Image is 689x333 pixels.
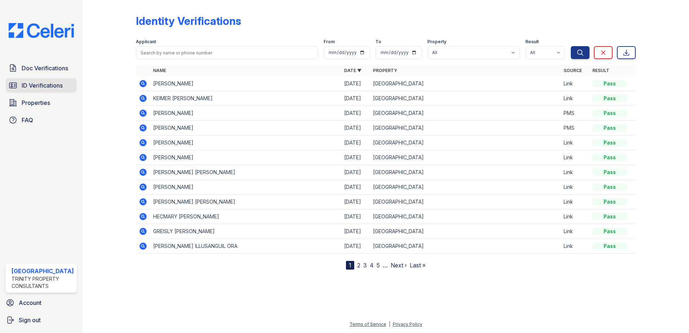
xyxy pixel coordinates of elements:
div: | [389,321,390,327]
td: [DATE] [341,165,370,180]
td: GREISLY [PERSON_NAME] [150,224,341,239]
div: Pass [592,139,627,146]
td: [DATE] [341,106,370,121]
td: [DATE] [341,180,370,195]
td: PMS [561,106,590,121]
td: [PERSON_NAME] [150,76,341,91]
div: Identity Verifications [136,14,241,27]
td: [GEOGRAPHIC_DATA] [370,180,561,195]
td: HECMARY [PERSON_NAME] [150,209,341,224]
td: [DATE] [341,209,370,224]
label: To [375,39,381,45]
span: Doc Verifications [22,64,68,72]
td: [DATE] [341,224,370,239]
td: [GEOGRAPHIC_DATA] [370,76,561,91]
a: Date ▼ [344,68,361,73]
td: Link [561,195,590,209]
a: 4 [370,262,374,269]
div: Pass [592,154,627,161]
td: [GEOGRAPHIC_DATA] [370,121,561,136]
td: [PERSON_NAME] [150,150,341,165]
td: [GEOGRAPHIC_DATA] [370,91,561,106]
label: Result [525,39,539,45]
td: [DATE] [341,136,370,150]
td: Link [561,239,590,254]
a: Doc Verifications [6,61,77,75]
a: Result [592,68,609,73]
td: [GEOGRAPHIC_DATA] [370,195,561,209]
a: Properties [6,96,77,110]
a: Sign out [3,313,80,327]
div: [GEOGRAPHIC_DATA] [12,267,74,275]
td: [DATE] [341,195,370,209]
td: [GEOGRAPHIC_DATA] [370,239,561,254]
label: Property [427,39,446,45]
td: [DATE] [341,150,370,165]
a: Last » [410,262,426,269]
div: Pass [592,228,627,235]
td: [PERSON_NAME] [PERSON_NAME] [150,165,341,180]
span: ID Verifications [22,81,63,90]
div: Pass [592,243,627,250]
td: Link [561,165,590,180]
td: PMS [561,121,590,136]
a: 3 [363,262,367,269]
a: 5 [377,262,380,269]
td: [GEOGRAPHIC_DATA] [370,136,561,150]
label: From [324,39,335,45]
a: 2 [357,262,360,269]
td: Link [561,76,590,91]
div: Pass [592,124,627,132]
td: Link [561,180,590,195]
td: [GEOGRAPHIC_DATA] [370,165,561,180]
td: KEIMER [PERSON_NAME] [150,91,341,106]
div: 1 [346,261,354,270]
td: [DATE] [341,239,370,254]
td: [GEOGRAPHIC_DATA] [370,106,561,121]
div: Pass [592,183,627,191]
td: [GEOGRAPHIC_DATA] [370,224,561,239]
td: [GEOGRAPHIC_DATA] [370,150,561,165]
img: CE_Logo_Blue-a8612792a0a2168367f1c8372b55b34899dd931a85d93a1a3d3e32e68fde9ad4.png [3,23,80,38]
span: … [383,261,388,270]
a: Terms of Service [350,321,386,327]
div: Pass [592,110,627,117]
td: [DATE] [341,76,370,91]
td: [PERSON_NAME] [PERSON_NAME] [150,195,341,209]
label: Applicant [136,39,156,45]
td: [DATE] [341,91,370,106]
span: Properties [22,98,50,107]
a: Property [373,68,397,73]
span: FAQ [22,116,33,124]
td: [PERSON_NAME] [150,180,341,195]
td: [GEOGRAPHIC_DATA] [370,209,561,224]
a: Privacy Policy [393,321,422,327]
td: [DATE] [341,121,370,136]
div: Pass [592,169,627,176]
td: Link [561,91,590,106]
div: Pass [592,198,627,205]
td: [PERSON_NAME] [150,121,341,136]
td: Link [561,136,590,150]
td: [PERSON_NAME] [150,106,341,121]
td: Link [561,150,590,165]
a: FAQ [6,113,77,127]
td: [PERSON_NAME] [150,136,341,150]
a: Next › [391,262,407,269]
div: Pass [592,213,627,220]
td: Link [561,224,590,239]
div: Pass [592,80,627,87]
a: Account [3,296,80,310]
td: Link [561,209,590,224]
span: Account [19,298,41,307]
input: Search by name or phone number [136,46,318,59]
span: Sign out [19,316,41,324]
div: Pass [592,95,627,102]
td: [PERSON_NAME] ILLUSANGUIL ORA [150,239,341,254]
a: Source [564,68,582,73]
a: Name [153,68,166,73]
div: Trinity Property Consultants [12,275,74,290]
a: ID Verifications [6,78,77,93]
